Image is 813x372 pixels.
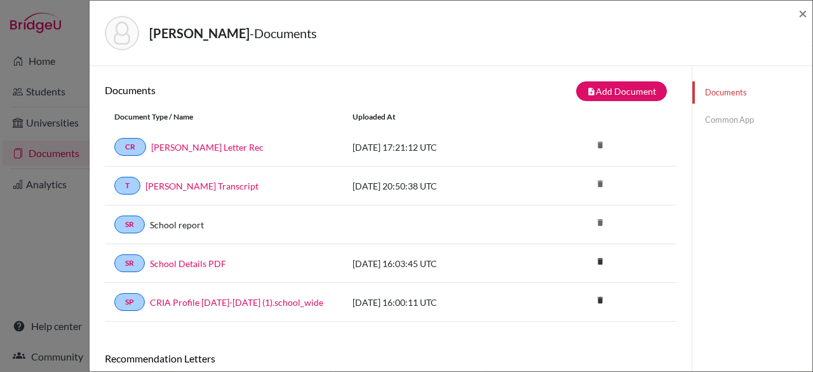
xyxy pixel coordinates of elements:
i: delete [591,135,610,155]
a: CRIA Profile [DATE]-[DATE] (1).school_wide [150,296,323,309]
a: School report [150,218,204,231]
a: delete [591,293,610,310]
a: SR [114,254,145,272]
div: [DATE] 20:50:38 UTC [343,179,534,193]
div: Uploaded at [343,111,534,123]
h6: Documents [105,84,391,96]
a: CR [114,138,146,156]
a: SR [114,216,145,233]
a: [PERSON_NAME] Letter Rec [151,141,264,154]
i: delete [591,291,610,310]
a: T [114,177,140,195]
span: × [798,4,807,22]
a: delete [591,254,610,271]
h6: Recommendation Letters [105,352,676,364]
div: Document Type / Name [105,111,343,123]
a: Common App [692,109,812,131]
i: delete [591,213,610,232]
i: delete [591,252,610,271]
a: [PERSON_NAME] Transcript [145,179,259,193]
button: Close [798,6,807,21]
div: [DATE] 16:03:45 UTC [343,257,534,270]
a: School Details PDF [150,257,226,270]
button: note_addAdd Document [576,81,667,101]
a: SP [114,293,145,311]
a: Documents [692,81,812,104]
i: delete [591,174,610,193]
div: [DATE] 17:21:12 UTC [343,141,534,154]
div: [DATE] 16:00:11 UTC [343,296,534,309]
i: note_add [587,87,596,96]
span: - Documents [250,25,317,41]
strong: [PERSON_NAME] [149,25,250,41]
